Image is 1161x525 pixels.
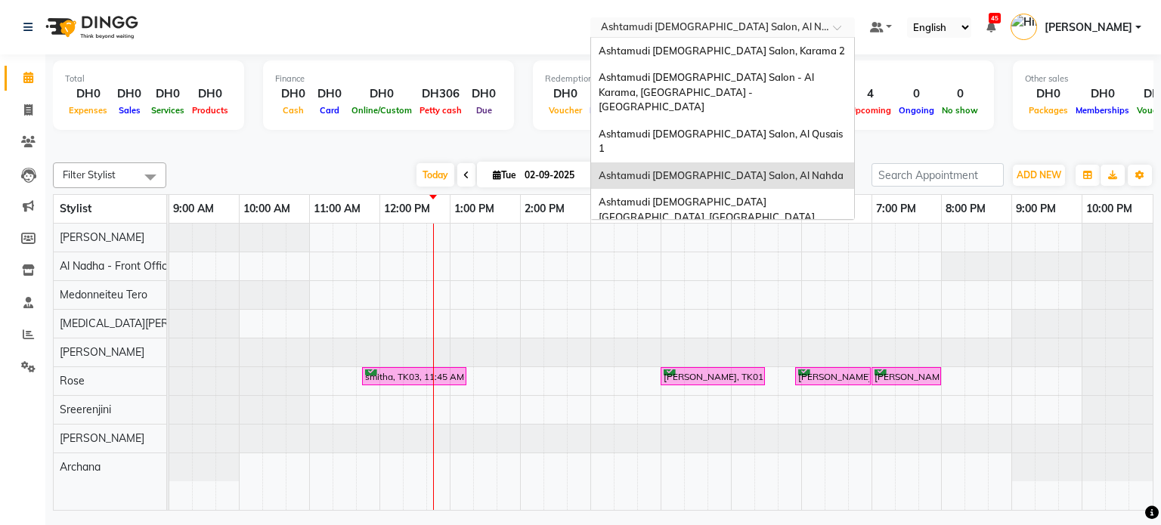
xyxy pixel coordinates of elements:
span: Sreerenjini [60,403,111,416]
div: Finance [275,73,502,85]
span: Medonneiteu Tero [60,288,147,301]
div: DH0 [1072,85,1133,103]
span: Al Nadha - Front Office [60,259,173,273]
span: [MEDICAL_DATA][PERSON_NAME] [60,317,230,330]
div: smitha, TK03, 11:45 AM-01:15 PM, Hydra Facial with Brightening [364,369,465,384]
button: ADD NEW [1013,165,1065,186]
a: 12:00 PM [380,198,434,220]
a: 45 [986,20,995,34]
span: Rose [60,374,85,388]
span: Products [188,105,232,116]
div: [PERSON_NAME], TK04, 05:55 PM-07:00 PM, Pearl Facial [797,369,869,384]
div: DH0 [1025,85,1072,103]
span: Memberships [1072,105,1133,116]
span: Sales [115,105,144,116]
a: 1:00 PM [450,198,498,220]
a: 2:00 PM [521,198,568,220]
div: DH0 [466,85,502,103]
div: DH0 [147,85,188,103]
div: DH0 [188,85,232,103]
span: [PERSON_NAME] [60,230,144,244]
div: 4 [846,85,895,103]
span: Ashtamudi [DEMOGRAPHIC_DATA] [GEOGRAPHIC_DATA], [GEOGRAPHIC_DATA] [599,196,815,223]
span: Ashtamudi [DEMOGRAPHIC_DATA] Salon - Al Karama, [GEOGRAPHIC_DATA] -[GEOGRAPHIC_DATA] [599,71,816,113]
span: [PERSON_NAME] [60,345,144,359]
div: 0 [895,85,938,103]
img: logo [39,6,142,48]
span: Cash [279,105,308,116]
ng-dropdown-panel: Options list [590,37,855,220]
img: Himanshu Akania [1011,14,1037,40]
div: DH0 [348,85,416,103]
div: DH0 [275,85,311,103]
a: 7:00 PM [872,198,920,220]
span: Petty cash [416,105,466,116]
span: Ashtamudi [DEMOGRAPHIC_DATA] Salon, Al Nahda [599,169,844,181]
span: 45 [989,13,1001,23]
span: Card [316,105,343,116]
div: [PERSON_NAME], TK04, 07:00 PM-08:00 PM, Deep Tissue Massage [873,369,940,384]
span: [PERSON_NAME] [60,431,144,445]
a: 9:00 AM [169,198,218,220]
a: 10:00 AM [240,198,294,220]
a: 8:00 PM [942,198,989,220]
span: [PERSON_NAME] [1045,20,1132,36]
span: Upcoming [846,105,895,116]
span: Stylist [60,202,91,215]
div: DH0 [586,85,624,103]
span: Expenses [65,105,111,116]
div: 0 [938,85,982,103]
span: Ashtamudi [DEMOGRAPHIC_DATA] Salon, Al Qusais 1 [599,128,845,155]
input: 2025-09-02 [520,164,596,187]
span: ADD NEW [1017,169,1061,181]
div: DH0 [545,85,586,103]
span: No show [938,105,982,116]
span: Prepaid [586,105,624,116]
span: Services [147,105,188,116]
span: Filter Stylist [63,168,116,181]
span: Ongoing [895,105,938,116]
span: Voucher [545,105,586,116]
a: 10:00 PM [1082,198,1136,220]
span: Ashtamudi [DEMOGRAPHIC_DATA] Salon, Karama 2 [599,45,845,57]
div: Total [65,73,232,85]
div: [PERSON_NAME], TK01, 04:00 PM-05:30 PM, Hydra Facial with Brightening [662,369,763,384]
input: Search Appointment [872,163,1004,187]
div: DH306 [416,85,466,103]
a: 11:00 AM [310,198,364,220]
div: DH0 [111,85,147,103]
div: Appointment [794,73,982,85]
span: Packages [1025,105,1072,116]
span: Online/Custom [348,105,416,116]
a: 9:00 PM [1012,198,1060,220]
span: Tue [489,169,520,181]
div: DH0 [65,85,111,103]
div: DH0 [311,85,348,103]
span: Today [416,163,454,187]
span: Archana [60,460,101,474]
div: Redemption [545,73,751,85]
span: Due [472,105,496,116]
